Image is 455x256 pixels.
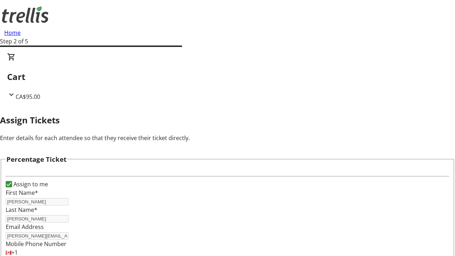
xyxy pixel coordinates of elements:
[16,93,40,101] span: CA$95.00
[12,180,48,188] label: Assign to me
[6,189,38,197] label: First Name*
[7,70,448,83] h2: Cart
[6,223,44,231] label: Email Address
[6,206,37,214] label: Last Name*
[6,240,66,248] label: Mobile Phone Number
[6,154,66,164] h3: Percentage Ticket
[7,53,448,101] div: CartCA$95.00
